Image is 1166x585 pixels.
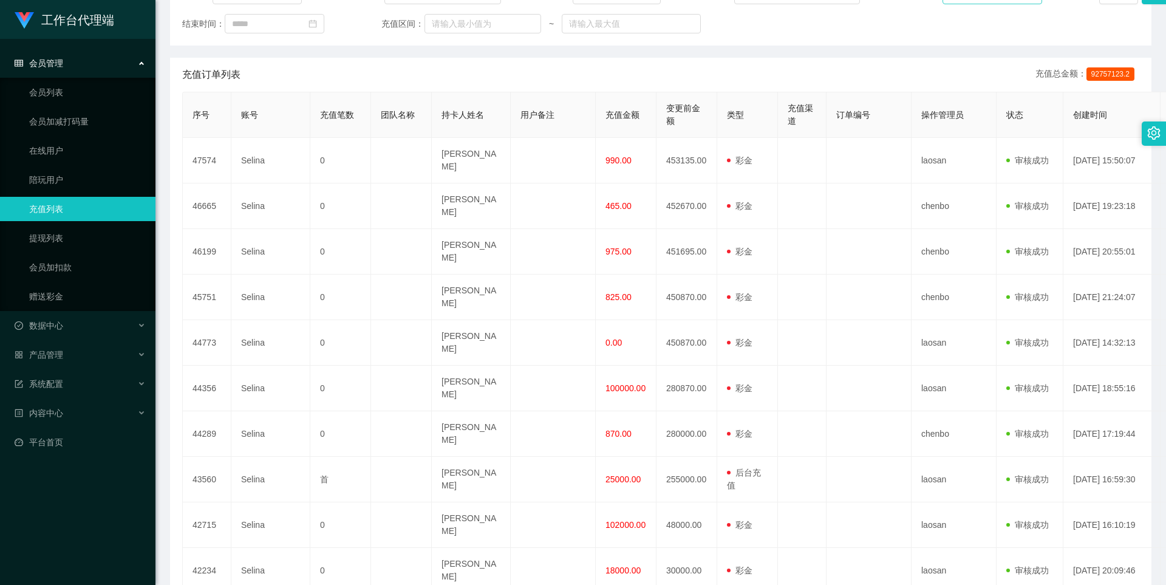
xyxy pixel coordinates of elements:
td: Selina [231,183,310,229]
span: 序号 [193,110,210,120]
td: laosan [912,457,997,502]
td: 255000.00 [656,457,717,502]
td: [DATE] 16:10:19 [1063,502,1161,548]
input: 请输入最小值为 [424,14,541,33]
i: 图标: form [15,380,23,388]
i: 图标: appstore-o [15,351,23,359]
td: [DATE] 18:55:16 [1063,366,1161,411]
td: chenbo [912,411,997,457]
span: 结束时间： [182,18,225,30]
td: 451695.00 [656,229,717,275]
span: 账号 [241,110,258,120]
td: laosan [912,320,997,366]
span: 870.00 [605,429,632,439]
span: 审核成功 [1006,292,1049,302]
span: 0.00 [605,338,622,347]
td: laosan [912,138,997,183]
td: 452670.00 [656,183,717,229]
td: Selina [231,411,310,457]
div: 充值总金额： [1035,67,1139,82]
a: 图标: dashboard平台首页 [15,430,146,454]
td: 44356 [183,366,231,411]
td: [PERSON_NAME] [432,229,511,275]
span: 25000.00 [605,474,641,484]
td: chenbo [912,275,997,320]
a: 工作台代理端 [15,15,114,24]
i: 图标: profile [15,409,23,417]
td: [PERSON_NAME] [432,275,511,320]
td: chenbo [912,229,997,275]
span: 用户备注 [520,110,554,120]
td: Selina [231,457,310,502]
span: 团队名称 [381,110,415,120]
span: 92757123.2 [1086,67,1134,81]
td: 0 [310,502,371,548]
td: 42715 [183,502,231,548]
i: 图标: setting [1147,126,1161,140]
td: Selina [231,502,310,548]
td: 450870.00 [656,320,717,366]
a: 陪玩用户 [29,168,146,192]
span: 后台充值 [727,468,761,490]
img: logo.9652507e.png [15,12,34,29]
span: 持卡人姓名 [442,110,484,120]
a: 充值列表 [29,197,146,221]
td: [PERSON_NAME] [432,411,511,457]
span: ~ [541,18,562,30]
td: 0 [310,411,371,457]
span: 彩金 [727,156,752,165]
span: 系统配置 [15,379,63,389]
a: 在线用户 [29,139,146,163]
span: 审核成功 [1006,201,1049,211]
td: [PERSON_NAME] [432,183,511,229]
td: Selina [231,138,310,183]
span: 825.00 [605,292,632,302]
span: 审核成功 [1006,520,1049,530]
td: 0 [310,183,371,229]
td: 44289 [183,411,231,457]
td: 45751 [183,275,231,320]
span: 充值订单列表 [182,67,240,82]
a: 会员加减打码量 [29,109,146,134]
i: 图标: check-circle-o [15,321,23,330]
td: [DATE] 21:24:07 [1063,275,1161,320]
td: 46199 [183,229,231,275]
a: 会员加扣款 [29,255,146,279]
span: 充值金额 [605,110,639,120]
td: 0 [310,320,371,366]
span: 102000.00 [605,520,646,530]
a: 赠送彩金 [29,284,146,309]
span: 充值渠道 [788,103,813,126]
td: [PERSON_NAME] [432,457,511,502]
td: 47574 [183,138,231,183]
span: 465.00 [605,201,632,211]
td: chenbo [912,183,997,229]
td: [PERSON_NAME] [432,366,511,411]
td: [DATE] 14:32:13 [1063,320,1161,366]
td: 48000.00 [656,502,717,548]
span: 充值笔数 [320,110,354,120]
span: 充值区间： [381,18,424,30]
td: [DATE] 19:23:18 [1063,183,1161,229]
h1: 工作台代理端 [41,1,114,39]
td: 280870.00 [656,366,717,411]
span: 变更前金额 [666,103,700,126]
a: 会员列表 [29,80,146,104]
span: 18000.00 [605,566,641,575]
td: 450870.00 [656,275,717,320]
i: 图标: table [15,59,23,67]
i: 图标: calendar [309,19,317,28]
span: 彩金 [727,429,752,439]
span: 审核成功 [1006,474,1049,484]
span: 彩金 [727,566,752,575]
span: 彩金 [727,247,752,256]
td: [PERSON_NAME] [432,502,511,548]
td: [PERSON_NAME] [432,138,511,183]
td: 0 [310,138,371,183]
td: [DATE] 16:59:30 [1063,457,1161,502]
span: 操作管理员 [921,110,964,120]
input: 请输入最大值 [562,14,700,33]
td: Selina [231,229,310,275]
span: 审核成功 [1006,429,1049,439]
td: [DATE] 15:50:07 [1063,138,1161,183]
